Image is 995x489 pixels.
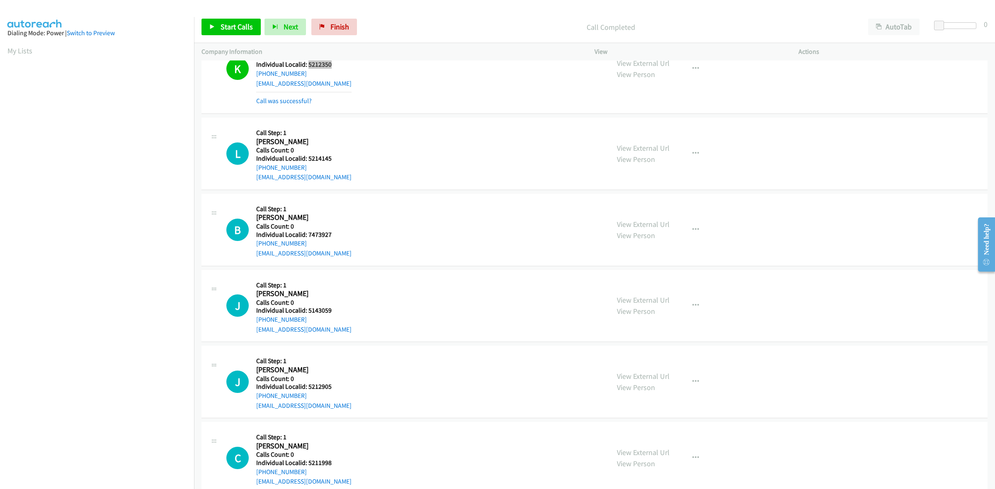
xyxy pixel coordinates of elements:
iframe: Dialpad [7,64,194,457]
h1: C [226,447,249,469]
h2: [PERSON_NAME] [256,213,342,222]
a: View External Url [617,219,670,229]
a: [EMAIL_ADDRESS][DOMAIN_NAME] [256,477,352,485]
h5: Calls Count: 0 [256,146,352,154]
a: [EMAIL_ADDRESS][DOMAIN_NAME] [256,173,352,181]
a: View Person [617,306,655,316]
p: Company Information [201,47,580,57]
a: View External Url [617,371,670,381]
a: [PHONE_NUMBER] [256,239,307,247]
h2: [PERSON_NAME] [256,365,342,375]
a: [PHONE_NUMBER] [256,164,307,171]
span: Start Calls [221,22,253,31]
iframe: Resource Center [971,212,995,277]
div: The call is yet to be attempted [226,142,249,165]
h5: Calls Count: 0 [256,375,352,383]
a: Start Calls [201,19,261,35]
a: [EMAIL_ADDRESS][DOMAIN_NAME] [256,402,352,410]
h5: Call Step: 1 [256,357,352,365]
h5: Calls Count: 0 [256,299,352,307]
h5: Call Step: 1 [256,129,352,137]
h2: [PERSON_NAME] [256,289,342,299]
h1: J [226,294,249,317]
h5: Call Step: 1 [256,433,352,441]
a: [PHONE_NUMBER] [256,392,307,400]
a: View External Url [617,143,670,153]
h1: B [226,219,249,241]
a: [PHONE_NUMBER] [256,316,307,323]
h2: [PERSON_NAME] [256,441,342,451]
div: The call is yet to be attempted [226,447,249,469]
a: [EMAIL_ADDRESS][DOMAIN_NAME] [256,325,352,333]
a: [EMAIL_ADDRESS][DOMAIN_NAME] [256,249,352,257]
a: View Person [617,70,655,79]
a: View External Url [617,295,670,305]
h5: Individual Localid: 5212905 [256,383,352,391]
p: Call Completed [368,22,853,33]
div: Dialing Mode: Power | [7,28,187,38]
h5: Individual Localid: 5143059 [256,306,352,315]
button: AutoTab [868,19,920,35]
h1: K [226,58,249,80]
a: Call was successful? [256,97,312,105]
a: View Person [617,231,655,240]
a: [PHONE_NUMBER] [256,468,307,476]
h1: J [226,371,249,393]
span: Next [284,22,298,31]
h1: L [226,142,249,165]
a: View External Url [617,448,670,457]
h5: Calls Count: 0 [256,450,352,459]
a: View Person [617,459,655,468]
h5: Individual Localid: 7473927 [256,231,352,239]
a: Switch to Preview [67,29,115,37]
a: [EMAIL_ADDRESS][DOMAIN_NAME] [256,79,352,87]
div: The call is yet to be attempted [226,371,249,393]
a: View Person [617,383,655,392]
h5: Individual Localid: 5211998 [256,459,352,467]
a: View Person [617,154,655,164]
h5: Individual Localid: 5214145 [256,154,352,163]
h2: [PERSON_NAME] [256,137,342,147]
div: The call is yet to be attempted [226,219,249,241]
span: Finish [330,22,349,31]
div: Delay between calls (in seconds) [938,22,976,29]
p: Actions [798,47,988,57]
a: [PHONE_NUMBER] [256,70,307,77]
a: View External Url [617,58,670,68]
a: My Lists [7,46,32,55]
p: View [595,47,784,57]
h5: Individual Localid: 5212350 [256,60,352,69]
h5: Call Step: 1 [256,281,352,289]
a: Finish [311,19,357,35]
button: Next [265,19,306,35]
h5: Call Step: 1 [256,205,352,213]
h5: Calls Count: 0 [256,222,352,231]
div: 0 [984,19,988,30]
